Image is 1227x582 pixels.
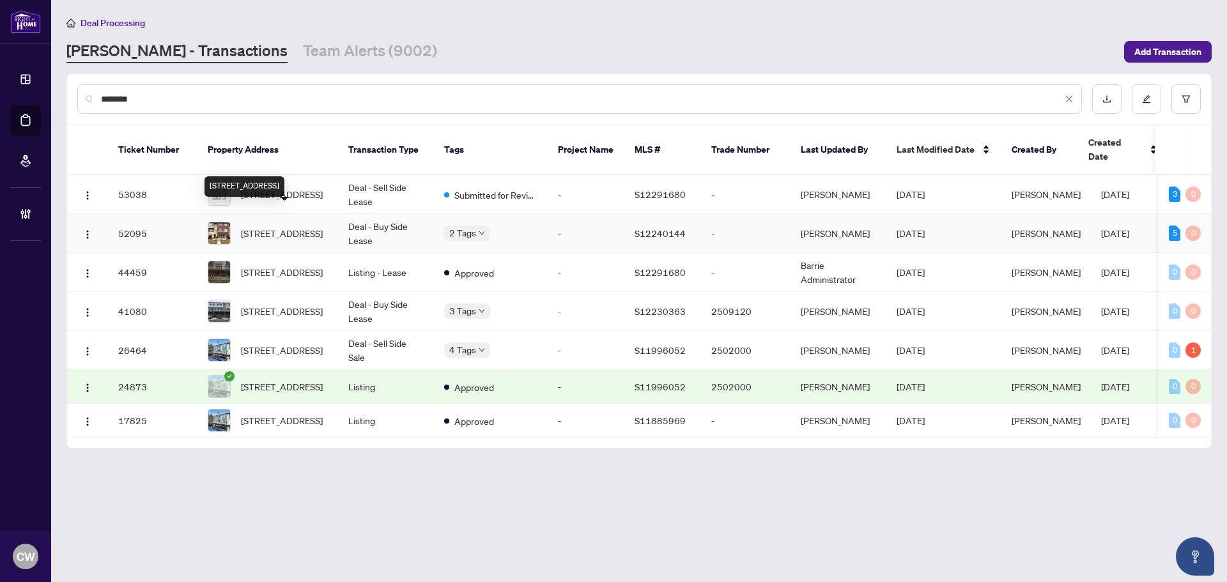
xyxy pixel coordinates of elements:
[449,342,476,357] span: 4 Tags
[1169,379,1180,394] div: 0
[208,222,230,244] img: thumbnail-img
[241,265,323,279] span: [STREET_ADDRESS]
[77,223,98,243] button: Logo
[1012,188,1081,200] span: [PERSON_NAME]
[241,343,323,357] span: [STREET_ADDRESS]
[701,175,791,214] td: -
[701,331,791,370] td: 2502000
[897,188,925,200] span: [DATE]
[454,266,494,280] span: Approved
[1092,84,1122,114] button: download
[77,301,98,321] button: Logo
[635,227,686,239] span: S12240144
[479,308,485,314] span: down
[82,229,93,240] img: Logo
[1101,344,1129,356] span: [DATE]
[338,214,434,253] td: Deal - Buy Side Lease
[791,370,886,404] td: [PERSON_NAME]
[791,292,886,331] td: [PERSON_NAME]
[434,125,548,175] th: Tags
[449,303,476,318] span: 3 Tags
[81,17,145,29] span: Deal Processing
[338,253,434,292] td: Listing - Lease
[1169,342,1180,358] div: 0
[1065,95,1074,103] span: close
[108,253,197,292] td: 44459
[1101,381,1129,392] span: [DATE]
[1101,305,1129,317] span: [DATE]
[1169,264,1180,280] div: 0
[897,142,975,157] span: Last Modified Date
[548,404,624,438] td: -
[241,413,323,427] span: [STREET_ADDRESS]
[791,214,886,253] td: [PERSON_NAME]
[791,404,886,438] td: [PERSON_NAME]
[77,410,98,431] button: Logo
[82,346,93,356] img: Logo
[701,125,791,175] th: Trade Number
[10,10,41,33] img: logo
[548,292,624,331] td: -
[338,125,434,175] th: Transaction Type
[791,175,886,214] td: [PERSON_NAME]
[1169,413,1180,428] div: 0
[1185,342,1201,358] div: 1
[208,376,230,397] img: thumbnail-img
[454,380,494,394] span: Approved
[17,548,35,565] span: CW
[1176,537,1214,576] button: Open asap
[1078,125,1168,175] th: Created Date
[897,227,925,239] span: [DATE]
[897,381,925,392] span: [DATE]
[77,184,98,204] button: Logo
[82,307,93,318] img: Logo
[635,344,686,356] span: S11996052
[886,125,1001,175] th: Last Modified Date
[791,253,886,292] td: Barrie Administrator
[1132,84,1161,114] button: edit
[208,339,230,361] img: thumbnail-img
[1012,227,1081,239] span: [PERSON_NAME]
[1169,226,1180,241] div: 5
[241,379,323,394] span: [STREET_ADDRESS]
[204,176,284,197] div: [STREET_ADDRESS]
[548,175,624,214] td: -
[791,125,886,175] th: Last Updated By
[82,190,93,201] img: Logo
[82,268,93,279] img: Logo
[108,125,197,175] th: Ticket Number
[66,40,288,63] a: [PERSON_NAME] - Transactions
[108,370,197,404] td: 24873
[548,331,624,370] td: -
[897,266,925,278] span: [DATE]
[701,253,791,292] td: -
[454,188,537,202] span: Submitted for Review
[208,261,230,283] img: thumbnail-img
[66,19,75,27] span: home
[635,188,686,200] span: S12291680
[548,125,624,175] th: Project Name
[897,344,925,356] span: [DATE]
[1169,187,1180,202] div: 3
[108,292,197,331] td: 41080
[208,300,230,322] img: thumbnail-img
[1182,95,1191,103] span: filter
[1001,125,1078,175] th: Created By
[241,304,323,318] span: [STREET_ADDRESS]
[635,266,686,278] span: S12291680
[1012,344,1081,356] span: [PERSON_NAME]
[548,214,624,253] td: -
[1185,303,1201,319] div: 0
[82,383,93,393] img: Logo
[1101,188,1129,200] span: [DATE]
[1101,415,1129,426] span: [DATE]
[548,370,624,404] td: -
[1185,187,1201,202] div: 0
[635,415,686,426] span: S11885969
[791,331,886,370] td: [PERSON_NAME]
[479,230,485,236] span: down
[1142,95,1151,103] span: edit
[624,125,701,175] th: MLS #
[108,331,197,370] td: 26464
[224,371,235,381] span: check-circle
